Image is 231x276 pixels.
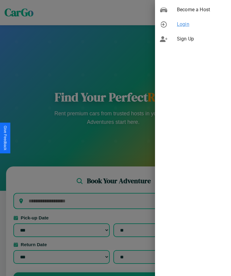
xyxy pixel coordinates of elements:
span: Sign Up [177,35,226,43]
span: Login [177,21,226,28]
span: Become a Host [177,6,226,13]
div: Give Feedback [3,126,7,150]
div: Login [155,17,231,32]
div: Sign Up [155,32,231,46]
div: Become a Host [155,2,231,17]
